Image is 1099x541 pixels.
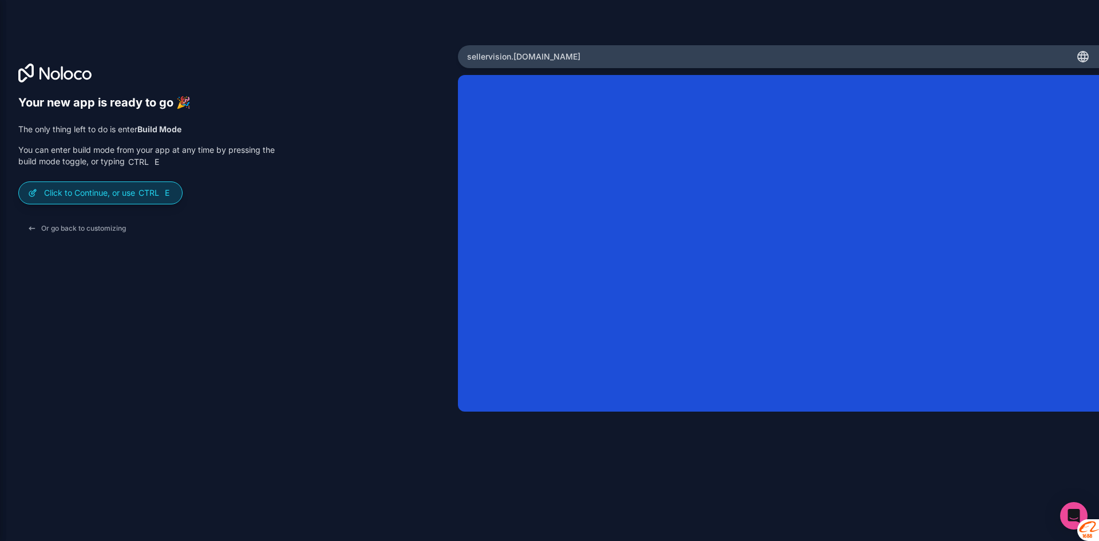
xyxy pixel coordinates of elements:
[163,188,172,198] span: E
[1060,502,1088,530] div: Open Intercom Messenger
[467,51,580,62] span: sellervision .[DOMAIN_NAME]
[137,188,160,198] span: Ctrl
[18,124,275,135] p: The only thing left to do is enter
[18,144,275,168] p: You can enter build mode from your app at any time by pressing the build mode toggle, or typing
[152,157,161,167] span: E
[18,218,135,239] button: Or go back to customizing
[18,96,275,110] h6: Your new app is ready to go 🎉
[127,157,150,167] span: Ctrl
[137,124,181,134] strong: Build Mode
[44,187,173,199] p: Click to Continue, or use
[458,75,1099,412] iframe: App Preview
